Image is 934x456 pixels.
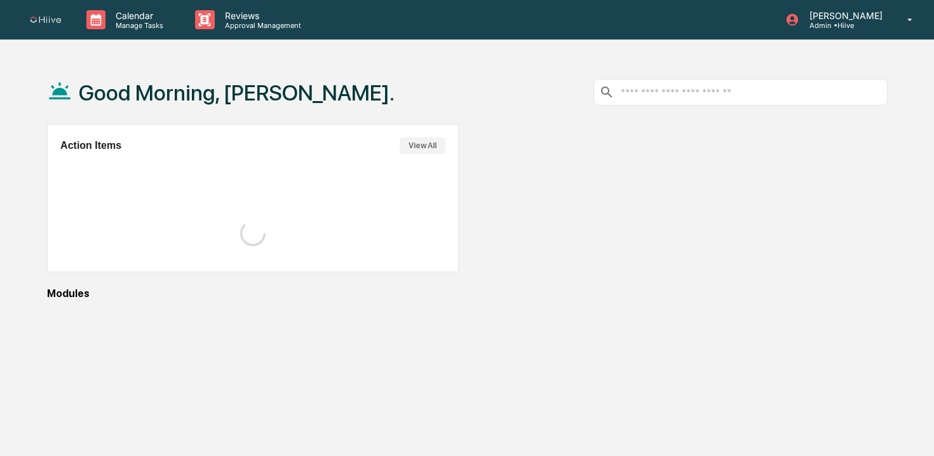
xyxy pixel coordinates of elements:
p: [PERSON_NAME] [799,10,889,21]
h1: Good Morning, [PERSON_NAME]. [79,80,395,106]
p: Approval Management [215,21,308,30]
p: Calendar [105,10,170,21]
div: Modules [47,287,888,300]
p: Manage Tasks [105,21,170,30]
img: logo [30,17,61,24]
p: Admin • Hiive [799,21,889,30]
h2: Action Items [60,140,121,151]
p: Reviews [215,10,308,21]
button: View All [400,137,445,154]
